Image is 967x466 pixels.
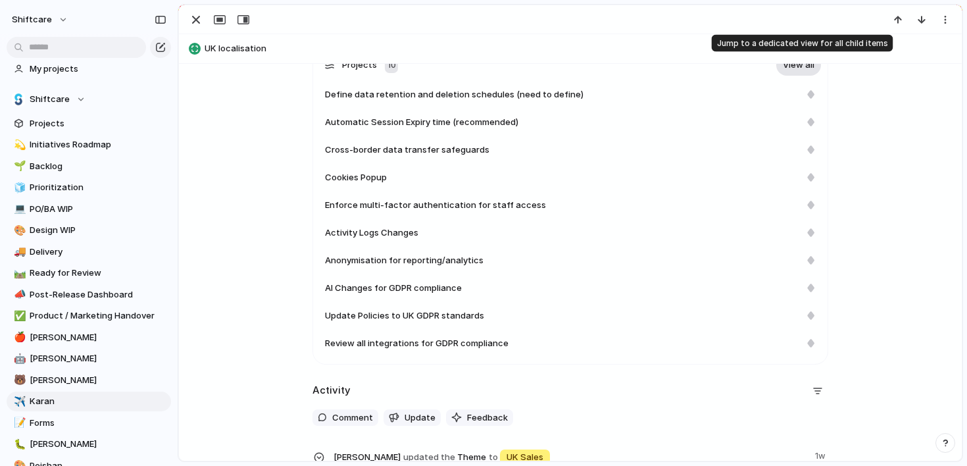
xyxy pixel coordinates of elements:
[30,117,166,130] span: Projects
[7,413,171,433] a: 📝Forms
[325,226,418,240] span: Activity Logs Changes
[12,138,25,151] button: 💫
[7,306,171,326] a: ✅Product / Marketing Handover
[185,38,956,59] button: UK localisation
[12,309,25,323] button: ✅
[446,409,513,427] button: Feedback
[325,171,387,184] span: Cookies Popup
[30,93,70,106] span: Shiftcare
[776,55,821,76] a: View all
[7,178,171,197] a: 🧊Prioritization
[7,220,171,240] a: 🎨Design WIP
[14,351,23,367] div: 🤖
[205,42,956,55] span: UK localisation
[12,288,25,301] button: 📣
[30,246,166,259] span: Delivery
[14,373,23,388] div: 🐻
[12,438,25,451] button: 🐛
[325,282,462,295] span: AI Changes for GDPR compliance
[815,447,828,463] span: 1w
[7,242,171,262] a: 🚚Delivery
[14,244,23,259] div: 🚚
[14,309,23,324] div: ✅
[325,254,484,267] span: Anonymisation for reporting/analytics
[325,88,583,101] span: Define data retention and deletion schedules (need to define)
[6,9,75,30] button: shiftcare
[405,411,435,425] span: Update
[7,263,171,283] a: 🛤️Ready for Review
[30,374,166,387] span: [PERSON_NAME]
[12,224,25,237] button: 🎨
[7,285,171,305] a: 📣Post-Release Dashboard
[312,383,351,398] h2: Activity
[7,371,171,390] div: 🐻[PERSON_NAME]
[12,246,25,259] button: 🚚
[7,392,171,411] a: ✈️Karan
[30,309,166,323] span: Product / Marketing Handover
[14,138,23,153] div: 💫
[30,395,166,408] span: Karan
[7,328,171,348] a: 🍎[PERSON_NAME]
[7,90,171,109] button: Shiftcare
[14,287,23,302] div: 📣
[14,266,23,281] div: 🛤️
[30,63,166,76] span: My projects
[30,288,166,301] span: Post-Release Dashboard
[7,199,171,219] a: 💻PO/BA WIP
[325,309,484,323] span: Update Policies to UK GDPR standards
[332,411,373,425] span: Comment
[30,224,166,237] span: Design WIP
[30,181,166,194] span: Prioritization
[14,415,23,430] div: 📝
[14,437,23,452] div: 🐛
[14,159,23,174] div: 🌱
[7,114,171,134] a: Projects
[14,394,23,409] div: ✈️
[312,409,378,427] button: Comment
[30,203,166,216] span: PO/BA WIP
[12,352,25,365] button: 🤖
[7,135,171,155] a: 💫Initiatives Roadmap
[7,59,171,79] a: My projects
[30,267,166,280] span: Ready for Review
[467,411,508,425] span: Feedback
[385,57,398,73] div: 10
[12,13,52,26] span: shiftcare
[12,374,25,387] button: 🐻
[12,160,25,173] button: 🌱
[712,35,893,52] div: Jump to a dedicated view for all child items
[12,417,25,430] button: 📝
[12,203,25,216] button: 💻
[7,434,171,454] a: 🐛[PERSON_NAME]
[12,267,25,280] button: 🛤️
[14,223,23,238] div: 🎨
[30,138,166,151] span: Initiatives Roadmap
[7,157,171,176] a: 🌱Backlog
[325,143,489,157] span: Cross-border data transfer safeguards
[14,180,23,195] div: 🧊
[334,451,401,464] span: [PERSON_NAME]
[7,349,171,369] a: 🤖[PERSON_NAME]
[30,331,166,344] span: [PERSON_NAME]
[14,330,23,345] div: 🍎
[325,337,508,350] span: Review all integrations for GDPR compliance
[507,451,543,464] span: UK Sales
[12,181,25,194] button: 🧊
[12,331,25,344] button: 🍎
[12,395,25,408] button: ✈️
[384,409,441,427] button: Update
[30,438,166,451] span: [PERSON_NAME]
[489,451,498,464] span: to
[30,352,166,365] span: [PERSON_NAME]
